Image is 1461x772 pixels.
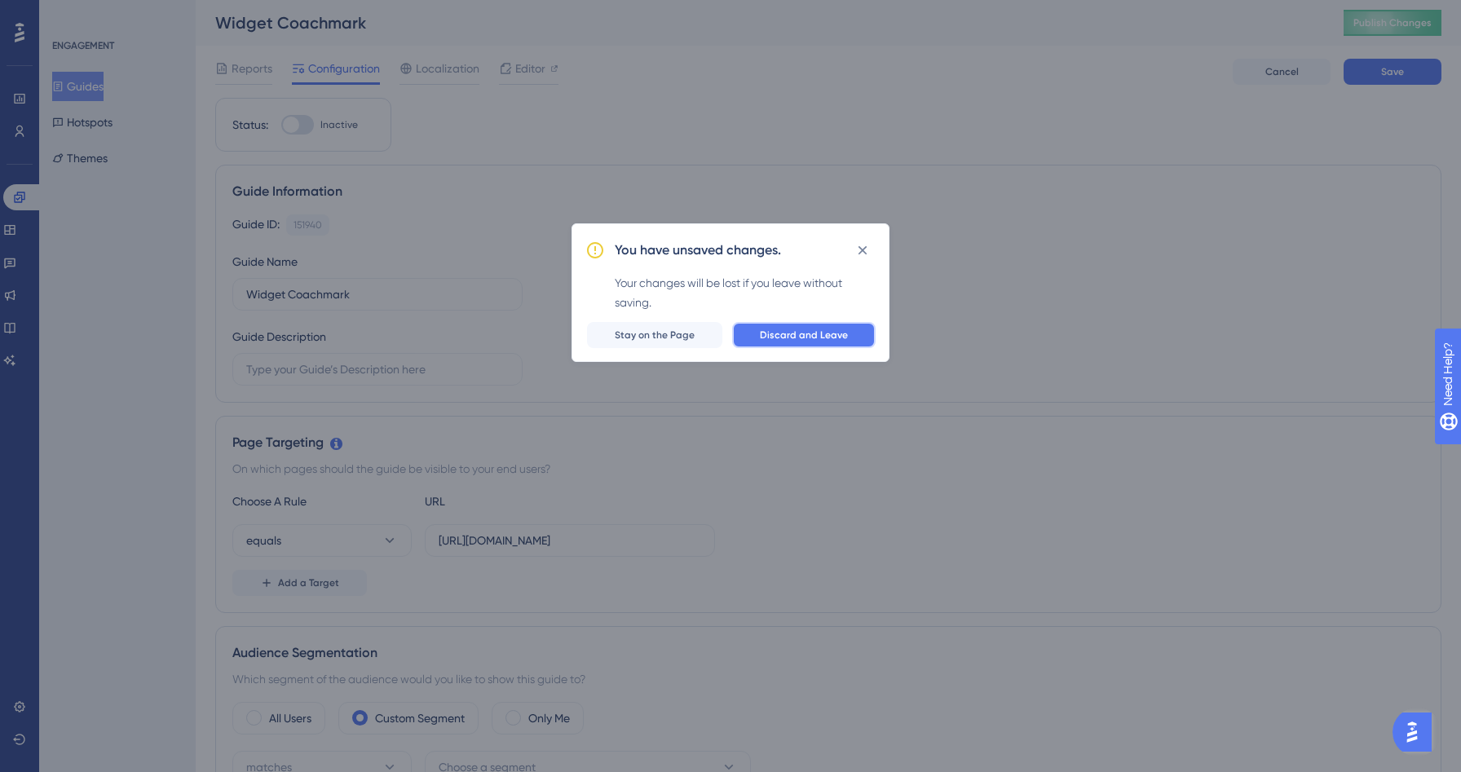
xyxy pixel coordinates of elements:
h2: You have unsaved changes. [615,240,781,260]
span: Need Help? [38,4,102,24]
iframe: UserGuiding AI Assistant Launcher [1393,708,1441,757]
span: Stay on the Page [615,329,695,342]
div: Your changes will be lost if you leave without saving. [615,273,876,312]
span: Discard and Leave [760,329,848,342]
